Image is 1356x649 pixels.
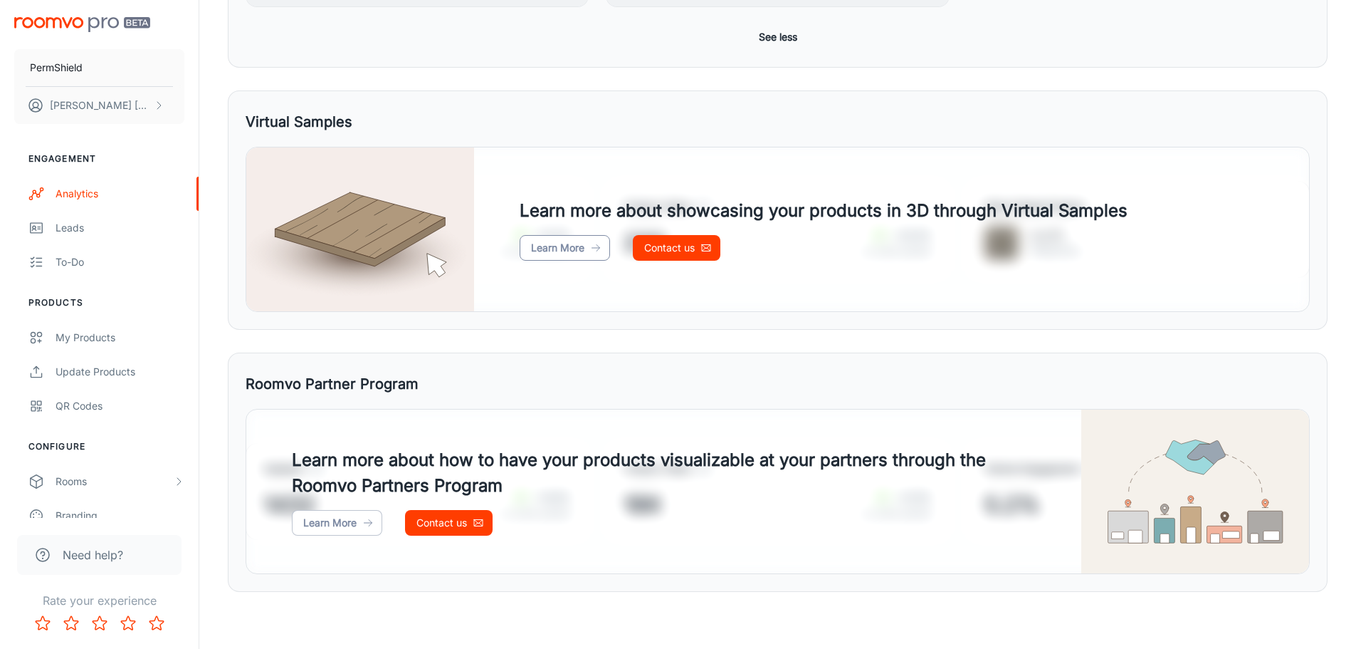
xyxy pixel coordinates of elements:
[142,609,171,638] button: Rate 5 star
[63,546,123,564] span: Need help?
[292,447,1036,499] h4: Learn more about how to have your products visualizable at your partners through the Roomvo Partn...
[753,24,803,50] button: See less
[56,220,184,236] div: Leads
[14,49,184,86] button: PermShield
[11,592,187,609] p: Rate your experience
[633,235,720,261] a: Contact us
[56,186,184,202] div: Analytics
[405,510,493,536] a: Contact us
[56,254,184,270] div: To-do
[14,87,184,124] button: [PERSON_NAME] [PERSON_NAME]
[520,198,1128,224] h4: Learn more about showcasing your products in 3D through Virtual Samples
[30,60,83,76] p: PermShield
[85,609,114,638] button: Rate 3 star
[114,609,142,638] button: Rate 4 star
[56,474,173,489] div: Rooms
[56,508,184,524] div: Branding
[520,235,610,261] a: Learn More
[56,330,184,346] div: My Products
[50,98,150,113] p: [PERSON_NAME] [PERSON_NAME]
[56,398,184,414] div: QR Codes
[28,609,57,638] button: Rate 1 star
[56,364,184,380] div: Update Products
[14,17,150,32] img: Roomvo PRO Beta
[57,609,85,638] button: Rate 2 star
[246,111,352,133] h5: Virtual Samples
[246,373,419,395] h5: Roomvo Partner Program
[292,510,382,536] a: Learn More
